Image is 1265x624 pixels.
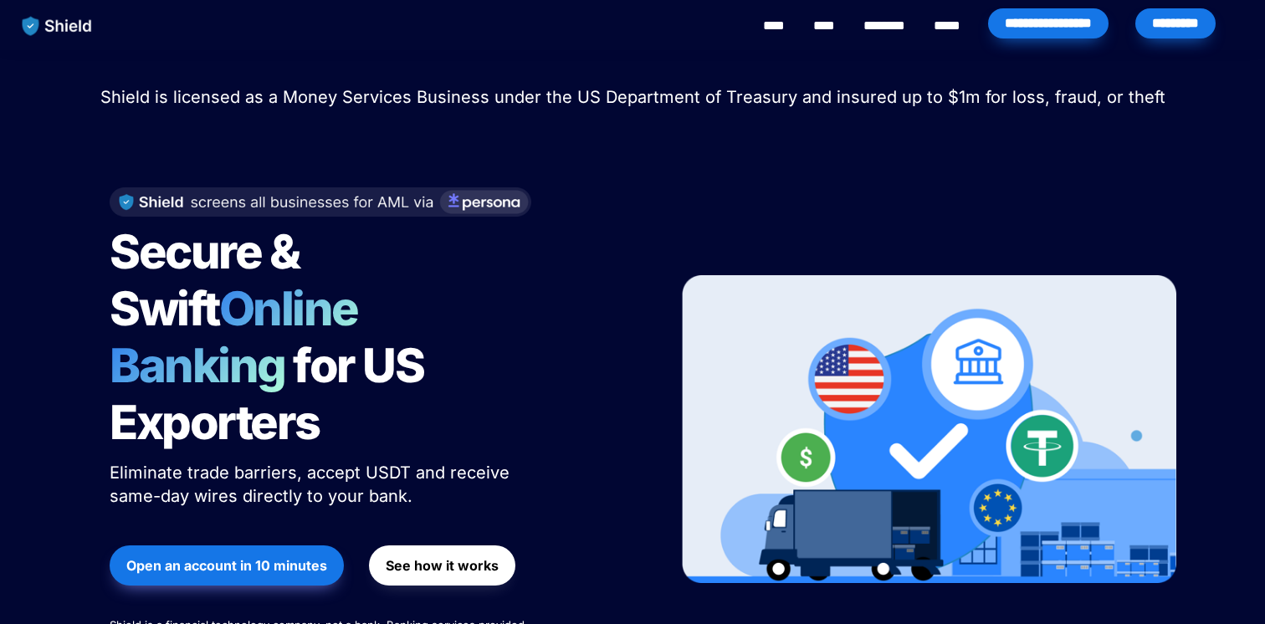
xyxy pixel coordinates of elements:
a: See how it works [369,537,515,594]
span: Shield is licensed as a Money Services Business under the US Department of Treasury and insured u... [100,87,1165,107]
strong: Open an account in 10 minutes [126,557,327,574]
button: See how it works [369,545,515,586]
button: Open an account in 10 minutes [110,545,344,586]
span: Online Banking [110,280,375,394]
span: for US Exporters [110,337,432,451]
span: Secure & Swift [110,223,307,337]
strong: See how it works [386,557,499,574]
span: Eliminate trade barriers, accept USDT and receive same-day wires directly to your bank. [110,463,515,506]
img: website logo [14,8,100,43]
a: Open an account in 10 minutes [110,537,344,594]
